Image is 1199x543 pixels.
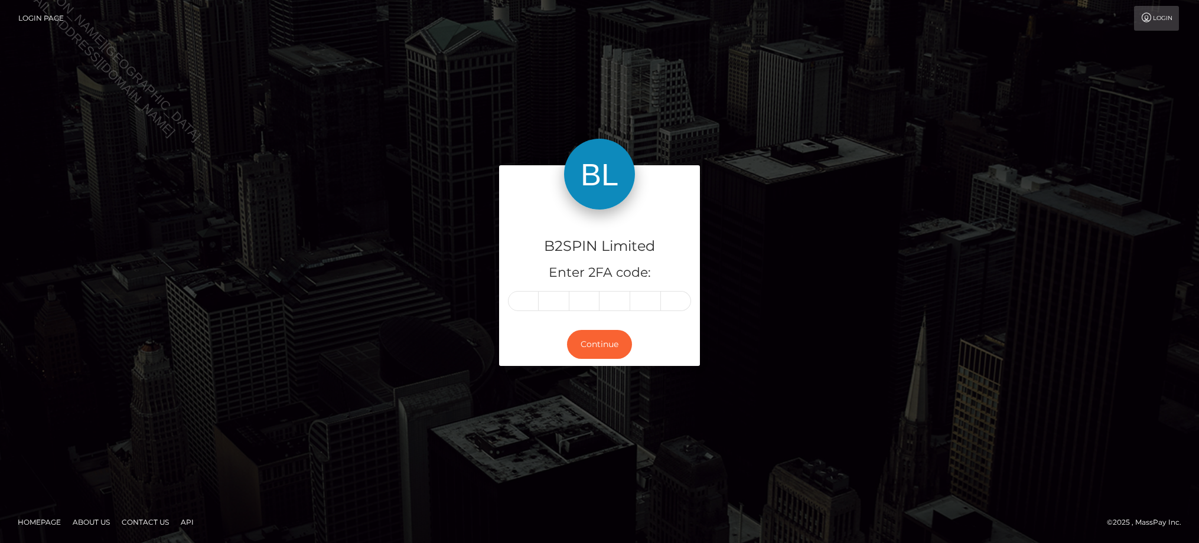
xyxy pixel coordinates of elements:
button: Continue [567,330,632,359]
a: Login Page [18,6,64,31]
a: About Us [68,513,115,531]
a: Contact Us [117,513,174,531]
a: Homepage [13,513,66,531]
a: Login [1134,6,1179,31]
div: © 2025 , MassPay Inc. [1107,516,1190,529]
img: B2SPIN Limited [564,139,635,210]
h5: Enter 2FA code: [508,264,691,282]
h4: B2SPIN Limited [508,236,691,257]
a: API [176,513,198,531]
